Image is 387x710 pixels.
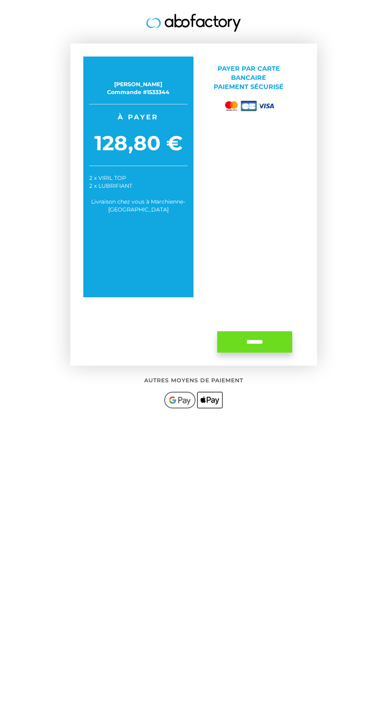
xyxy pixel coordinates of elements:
h2: Autres moyens de paiement [51,378,336,383]
div: Commande #1533344 [89,88,188,96]
p: Payer par Carte bancaire [199,64,298,92]
img: googlepay.png [164,392,195,408]
div: [PERSON_NAME] [89,80,188,88]
span: Paiement sécurisé [214,83,284,91]
span: 128,80 € [89,129,188,158]
span: À payer [89,112,188,122]
img: applepay.png [197,392,223,408]
img: cb.png [241,101,257,111]
img: mastercard.png [224,100,239,113]
div: Livraison chez vous à Marchienne-[GEOGRAPHIC_DATA] [89,198,188,213]
img: logo.jpg [146,14,241,32]
div: 2 x VIRIL TOP 2 x LUBRIFIANT [89,174,188,190]
img: visa.png [258,104,274,109]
